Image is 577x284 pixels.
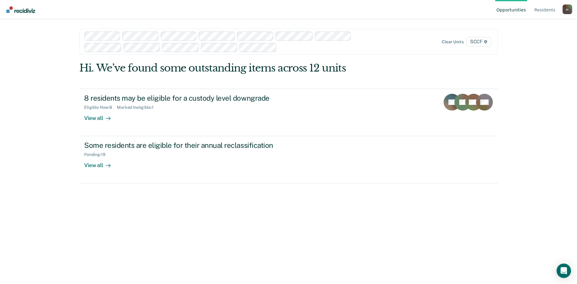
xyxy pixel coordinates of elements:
[557,264,571,278] div: Open Intercom Messenger
[117,105,158,110] div: Marked Ineligible : 1
[563,5,572,14] button: Profile dropdown button
[6,6,35,13] img: Recidiviz
[79,136,498,183] a: Some residents are eligible for their annual reclassificationPending:19View all
[84,157,118,169] div: View all
[84,94,295,102] div: 8 residents may be eligible for a custody level downgrade
[563,5,572,14] div: m
[84,110,118,121] div: View all
[442,39,464,44] div: Clear units
[84,105,117,110] div: Eligible Now : 8
[79,62,414,74] div: Hi. We’ve found some outstanding items across 12 units
[84,152,110,157] div: Pending : 19
[466,37,491,47] span: SCCF
[79,89,498,136] a: 8 residents may be eligible for a custody level downgradeEligible Now:8Marked Ineligible:1View all
[84,141,295,150] div: Some residents are eligible for their annual reclassification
